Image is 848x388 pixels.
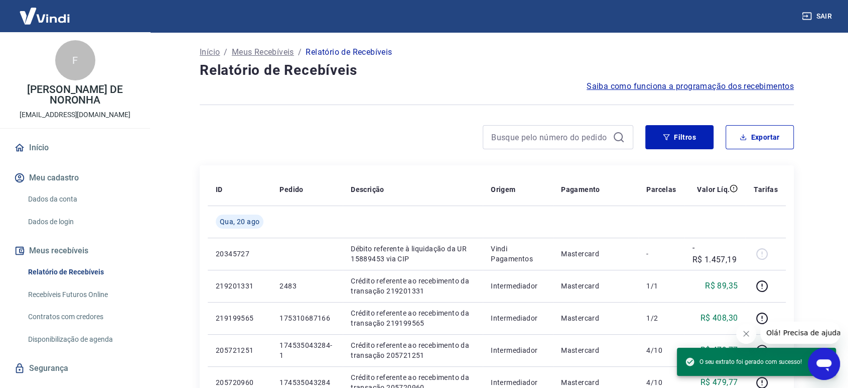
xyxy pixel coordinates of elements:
a: Dados da conta [24,189,138,210]
p: [PERSON_NAME] DE NORONHA [8,84,142,106]
input: Busque pelo número do pedido [491,130,609,145]
p: Mastercard [561,377,630,387]
button: Exportar [726,125,794,149]
iframe: Fechar mensagem [736,324,756,344]
a: Dados de login [24,212,138,232]
p: 2483 [279,281,335,291]
a: Saiba como funciona a programação dos recebimentos [587,80,794,92]
p: Relatório de Recebíveis [306,46,392,58]
span: Qua, 20 ago [220,217,259,227]
div: F [55,40,95,80]
span: Olá! Precisa de ajuda? [6,7,84,15]
a: Segurança [12,357,138,379]
p: 219199565 [216,313,263,323]
p: Intermediador [491,281,545,291]
p: Mastercard [561,249,630,259]
p: Pedido [279,184,303,195]
p: 205721251 [216,345,263,355]
p: / [298,46,302,58]
button: Sair [800,7,836,26]
p: Intermediador [491,377,545,387]
a: Início [12,137,138,159]
img: Vindi [12,1,77,31]
p: Mastercard [561,345,630,355]
button: Meu cadastro [12,167,138,189]
p: Origem [491,184,515,195]
p: 174535043284-1 [279,340,335,360]
iframe: Botão para abrir a janela de mensagens [808,348,840,380]
p: R$ 479,77 [700,344,738,356]
button: Meus recebíveis [12,240,138,262]
p: 20345727 [216,249,263,259]
p: Crédito referente ao recebimento da transação 219201331 [351,276,475,296]
p: 4/10 [646,345,676,355]
p: Descrição [351,184,384,195]
p: Intermediador [491,313,545,323]
p: 205720960 [216,377,263,387]
a: Início [200,46,220,58]
p: - [646,249,676,259]
p: Valor Líq. [697,184,730,195]
p: Crédito referente ao recebimento da transação 205721251 [351,340,475,360]
span: O seu extrato foi gerado com sucesso! [685,357,802,367]
p: Vindi Pagamentos [491,244,545,264]
a: Recebíveis Futuros Online [24,284,138,305]
a: Relatório de Recebíveis [24,262,138,282]
p: -R$ 1.457,19 [692,242,738,266]
p: 1/2 [646,313,676,323]
p: 1/1 [646,281,676,291]
p: Pagamento [561,184,600,195]
h4: Relatório de Recebíveis [200,60,794,80]
a: Disponibilização de agenda [24,329,138,350]
p: 175310687166 [279,313,335,323]
p: R$ 408,30 [700,312,738,324]
p: Crédito referente ao recebimento da transação 219199565 [351,308,475,328]
iframe: Mensagem da empresa [760,322,840,344]
p: / [224,46,227,58]
p: Débito referente à liquidação da UR 15889453 via CIP [351,244,475,264]
p: 4/10 [646,377,676,387]
p: R$ 89,35 [705,280,738,292]
p: [EMAIL_ADDRESS][DOMAIN_NAME] [20,110,130,120]
p: Tarifas [754,184,778,195]
p: Intermediador [491,345,545,355]
p: 219201331 [216,281,263,291]
p: 174535043284 [279,377,335,387]
p: Mastercard [561,313,630,323]
a: Meus Recebíveis [232,46,294,58]
button: Filtros [645,125,714,149]
p: Mastercard [561,281,630,291]
p: ID [216,184,223,195]
a: Contratos com credores [24,307,138,327]
p: Parcelas [646,184,676,195]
